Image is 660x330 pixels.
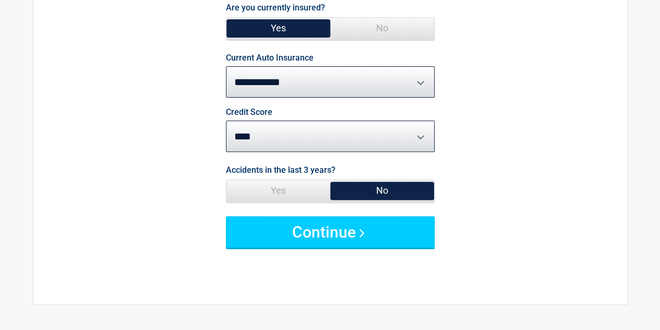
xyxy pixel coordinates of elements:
[226,1,325,15] label: Are you currently insured?
[330,180,434,201] span: No
[226,216,435,247] button: Continue
[226,180,330,201] span: Yes
[330,18,434,39] span: No
[226,108,272,116] label: Credit Score
[226,18,330,39] span: Yes
[226,163,335,177] label: Accidents in the last 3 years?
[226,54,314,62] label: Current Auto Insurance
